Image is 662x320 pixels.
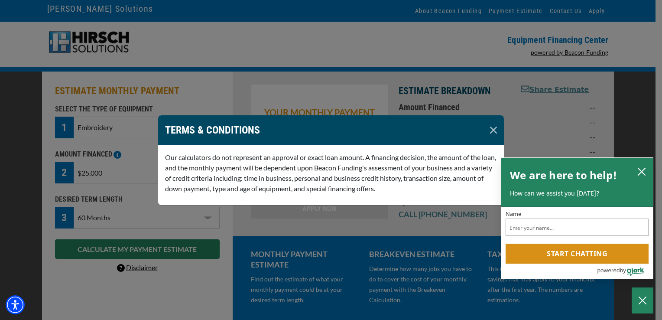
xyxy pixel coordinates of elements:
a: Powered by Olark [597,264,653,279]
h2: We are here to help! [510,167,617,184]
p: Our calculators do not represent an approval or exact loan amount. A financing decision, the amou... [165,152,497,194]
span: by [620,265,626,276]
p: TERMS & CONDITIONS [165,122,260,138]
div: Accessibility Menu [6,295,25,314]
button: Close [487,123,500,137]
label: Name [506,211,649,217]
button: Close Chatbox [632,287,653,313]
button: Start chatting [506,244,649,264]
input: Name [506,219,649,236]
div: olark chatbox [501,157,653,280]
p: How can we assist you [DATE]? [510,189,644,198]
button: close chatbox [635,165,649,177]
span: powered [597,265,620,276]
